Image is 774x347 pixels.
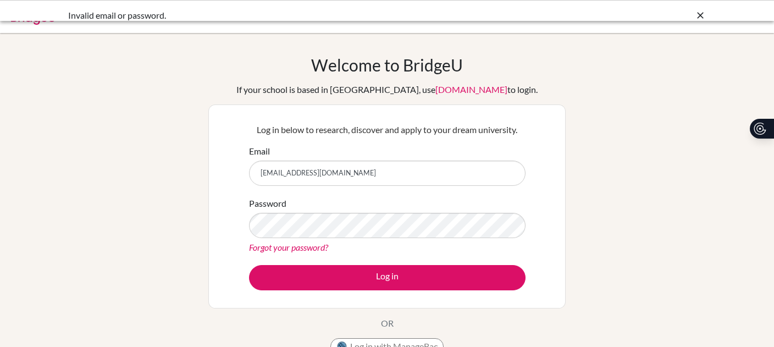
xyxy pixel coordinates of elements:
a: Forgot your password? [249,242,328,252]
div: Invalid email or password. [68,9,541,22]
label: Password [249,197,286,210]
p: OR [381,317,394,330]
h1: Welcome to BridgeU [311,55,463,75]
label: Email [249,145,270,158]
div: If your school is based in [GEOGRAPHIC_DATA], use to login. [236,83,538,96]
button: Log in [249,265,526,290]
a: [DOMAIN_NAME] [435,84,507,95]
p: Log in below to research, discover and apply to your dream university. [249,123,526,136]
